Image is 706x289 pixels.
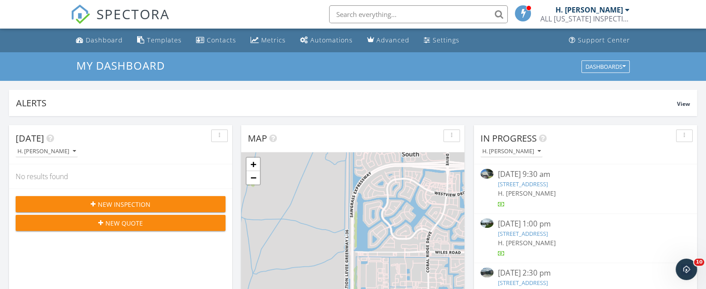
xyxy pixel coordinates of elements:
div: Dashboard [86,36,123,44]
span: SPECTORA [96,4,170,23]
a: [DATE] 9:30 am [STREET_ADDRESS] H. [PERSON_NAME] [480,169,690,209]
div: Advanced [376,36,409,44]
button: Dashboards [581,60,630,73]
button: New Inspection [16,196,226,212]
span: My Dashboard [76,58,165,73]
input: Search everything... [329,5,508,23]
div: Templates [147,36,182,44]
img: The Best Home Inspection Software - Spectora [71,4,90,24]
span: [DATE] [16,132,44,144]
a: Dashboard [72,32,126,49]
div: H. [PERSON_NAME] [556,5,623,14]
div: Alerts [16,97,677,109]
a: Automations (Basic) [297,32,356,49]
a: [STREET_ADDRESS] [498,279,548,287]
span: View [677,100,690,108]
button: H. [PERSON_NAME] [16,146,78,158]
a: Contacts [192,32,240,49]
a: Settings [420,32,463,49]
a: Zoom in [246,158,260,171]
a: Advanced [363,32,413,49]
div: Support Center [578,36,630,44]
span: In Progress [480,132,537,144]
iframe: Intercom live chat [676,259,697,280]
a: SPECTORA [71,12,170,31]
div: Automations [310,36,353,44]
a: [DATE] 1:00 pm [STREET_ADDRESS] H. [PERSON_NAME] [480,218,690,258]
a: Zoom out [246,171,260,184]
div: [DATE] 2:30 pm [498,268,673,279]
div: [DATE] 9:30 am [498,169,673,180]
a: Templates [134,32,185,49]
img: 9492805%2Fcover_photos%2FsW5H0r0ErK59lQKiiy2P%2Fsmall.9492805-1757959533992 [480,268,493,277]
a: Metrics [247,32,289,49]
img: 9492759%2Fcover_photos%2Fo6PSC6icwahcltFRTOrB%2Fsmall.9492759-1757942172344 [480,169,493,179]
a: [STREET_ADDRESS] [498,230,548,238]
div: H. [PERSON_NAME] [17,148,76,155]
div: Contacts [207,36,236,44]
span: Map [248,132,267,144]
button: H. [PERSON_NAME] [480,146,543,158]
div: [DATE] 1:00 pm [498,218,673,230]
span: New Quote [105,218,143,228]
div: Settings [433,36,460,44]
div: Metrics [261,36,286,44]
a: [STREET_ADDRESS] [498,180,548,188]
button: New Quote [16,215,226,231]
span: H. [PERSON_NAME] [498,239,556,247]
span: H. [PERSON_NAME] [498,189,556,197]
a: Support Center [565,32,634,49]
div: Dashboards [585,63,626,70]
div: No results found [9,164,232,188]
img: 9465778%2Fcover_photos%2FAO4DP7Yu1pV0TNRbONNv%2Fsmall.9465778-1757695219224 [480,218,493,228]
div: ALL FLORIDA INSPECTIONS & EXTERMINATING, INC. [540,14,630,23]
div: H. [PERSON_NAME] [482,148,541,155]
span: New Inspection [98,200,150,209]
span: 10 [694,259,704,266]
